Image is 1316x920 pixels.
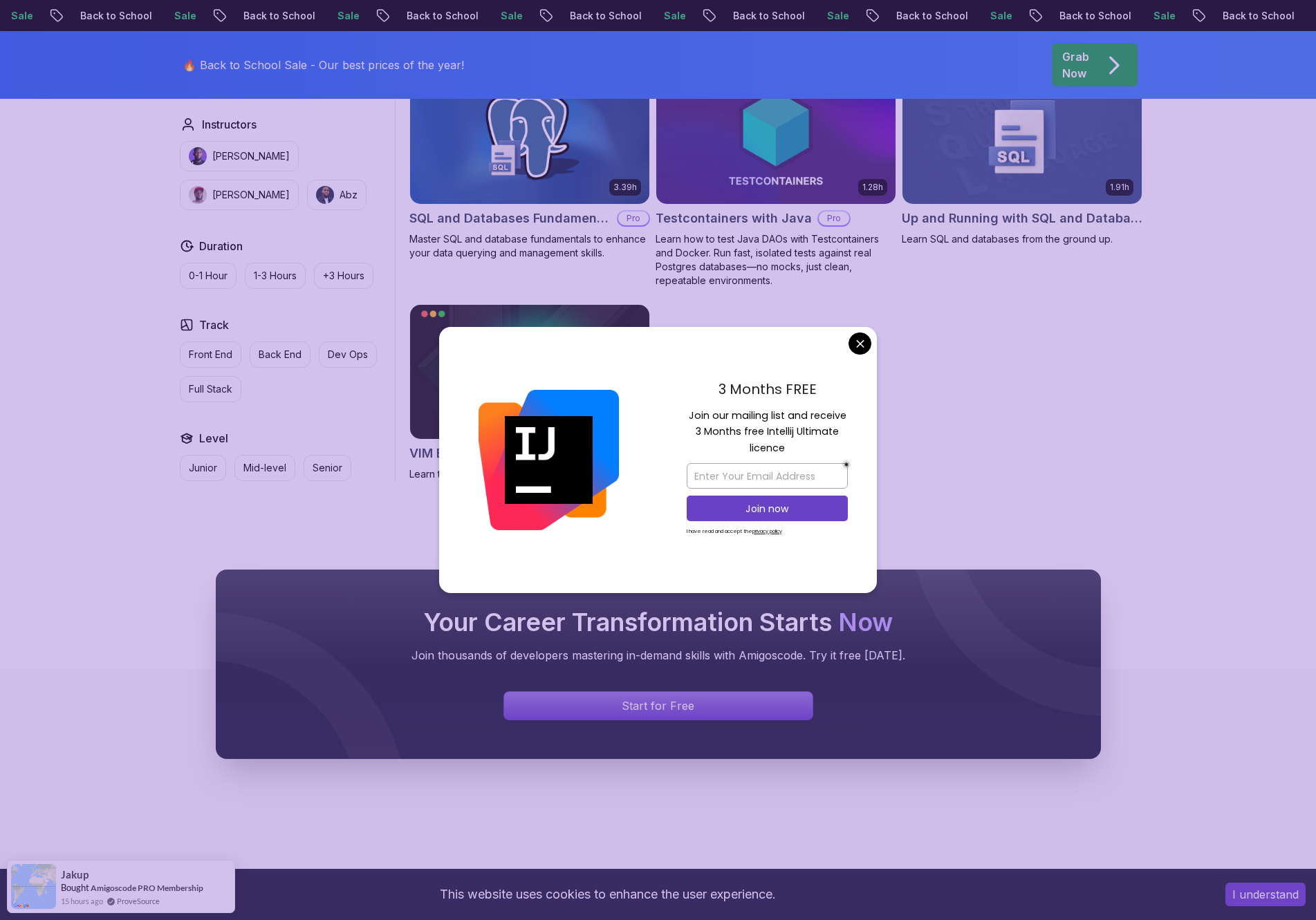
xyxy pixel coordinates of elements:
button: 1-3 Hours [245,263,306,289]
h2: Up and Running with SQL and Databases [902,209,1142,228]
p: Mid-level [243,461,286,475]
p: Join thousands of developers mastering in-demand skills with Amigoscode. Try it free [DATE]. [243,647,1073,664]
p: Sale [1047,9,1091,23]
button: Accept cookies [1225,883,1306,906]
p: Senior [313,461,342,475]
p: Pro [819,212,849,225]
p: Sale [557,9,602,23]
p: Back to School [953,9,1047,23]
a: SQL and Databases Fundamentals card3.39hSQL and Databases FundamentalsProMaster SQL and database ... [409,69,650,260]
p: 1.28h [862,182,883,193]
img: Testcontainers with Java card [656,70,896,204]
p: Sale [394,9,438,23]
p: Start for Free [622,697,694,714]
h2: Instructors [202,116,257,133]
p: [PERSON_NAME] [212,188,290,202]
button: Junior [180,455,226,481]
a: Up and Running with SQL and Databases card1.91hUp and Running with SQL and DatabasesLearn SQL and... [902,69,1142,246]
img: Up and Running with SQL and Databases card [902,70,1142,204]
span: Bought [61,882,89,893]
p: Back to School [300,9,394,23]
button: Dev Ops [319,341,377,368]
h2: SQL and Databases Fundamentals [409,209,611,228]
p: Back to School [463,9,557,23]
p: Back to School [1116,9,1210,23]
h2: Track [199,317,229,333]
p: Sale [68,9,112,23]
span: 15 hours ago [61,895,103,907]
a: Amigoscode PRO Membership [91,882,203,894]
h2: Testcontainers with Java [656,209,812,228]
h2: VIM Essentials [409,444,499,463]
h2: Duration [199,238,243,254]
p: Sale [1210,9,1254,23]
img: instructor img [189,147,207,165]
img: provesource social proof notification image [11,864,56,909]
button: Mid-level [234,455,295,481]
button: instructor img[PERSON_NAME] [180,141,299,171]
p: Sale [231,9,275,23]
p: Full Stack [189,382,232,396]
img: VIM Essentials card [410,305,649,439]
p: Learn how to test Java DAOs with Testcontainers and Docker. Run fast, isolated tests against real... [656,232,896,288]
p: 1.91h [1110,182,1129,193]
a: Testcontainers with Java card1.28hNEWTestcontainers with JavaProLearn how to test Java DAOs with ... [656,69,896,288]
p: Junior [189,461,217,475]
img: instructor img [316,186,334,204]
p: Sale [884,9,928,23]
button: instructor img[PERSON_NAME] [180,180,299,210]
p: [PERSON_NAME] [212,149,290,163]
p: Master SQL and database fundamentals to enhance your data querying and management skills. [409,232,650,260]
p: Back to School [137,9,231,23]
button: instructor imgAbz [307,180,367,210]
button: Full Stack [180,376,241,402]
p: Grab Now [1062,48,1089,82]
p: Learn SQL and databases from the ground up. [902,232,1142,246]
a: Signin page [503,691,813,720]
p: Pro [618,212,649,225]
p: Dev Ops [328,348,368,362]
button: Front End [180,341,241,368]
p: 1-3 Hours [254,269,297,283]
p: Back to School [627,9,721,23]
a: ProveSource [117,895,160,907]
h2: Level [199,430,228,447]
p: 🔥 Back to School Sale - Our best prices of the year! [183,57,464,73]
p: Back to School [790,9,884,23]
div: This website uses cookies to enhance the user experience. [10,879,1205,910]
p: Back End [259,348,302,362]
p: Learn the basics of Linux and Bash. [409,467,650,481]
button: 0-1 Hour [180,263,237,289]
h2: Your Career Transformation Starts [243,608,1073,636]
a: VIM Essentials card39mVIM EssentialsProLearn the basics of Linux and Bash. [409,304,650,481]
img: instructor img [189,186,207,204]
p: +3 Hours [323,269,364,283]
span: Jakup [61,869,89,881]
button: Back End [250,341,311,368]
button: Senior [304,455,351,481]
button: +3 Hours [314,263,373,289]
p: Sale [721,9,765,23]
img: SQL and Databases Fundamentals card [410,70,649,204]
p: Abz [340,188,358,202]
p: 0-1 Hour [189,269,228,283]
p: 3.39h [613,182,637,193]
p: Front End [189,348,232,362]
span: Now [838,607,893,637]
